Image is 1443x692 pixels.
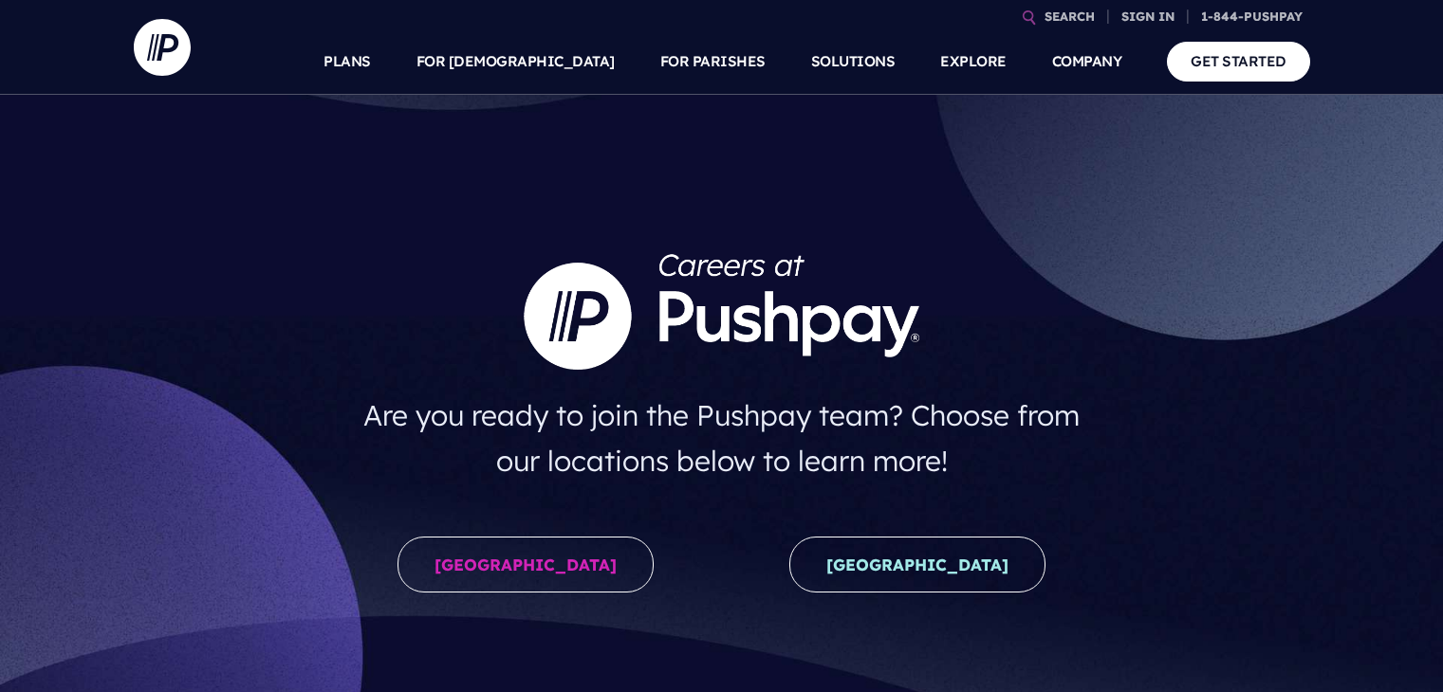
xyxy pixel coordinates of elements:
[811,28,896,95] a: SOLUTIONS
[1052,28,1122,95] a: COMPANY
[324,28,371,95] a: PLANS
[1167,42,1310,81] a: GET STARTED
[398,537,654,592] a: [GEOGRAPHIC_DATA]
[940,28,1007,95] a: EXPLORE
[660,28,766,95] a: FOR PARISHES
[416,28,615,95] a: FOR [DEMOGRAPHIC_DATA]
[789,537,1045,592] a: [GEOGRAPHIC_DATA]
[344,385,1099,491] h4: Are you ready to join the Pushpay team? Choose from our locations below to learn more!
